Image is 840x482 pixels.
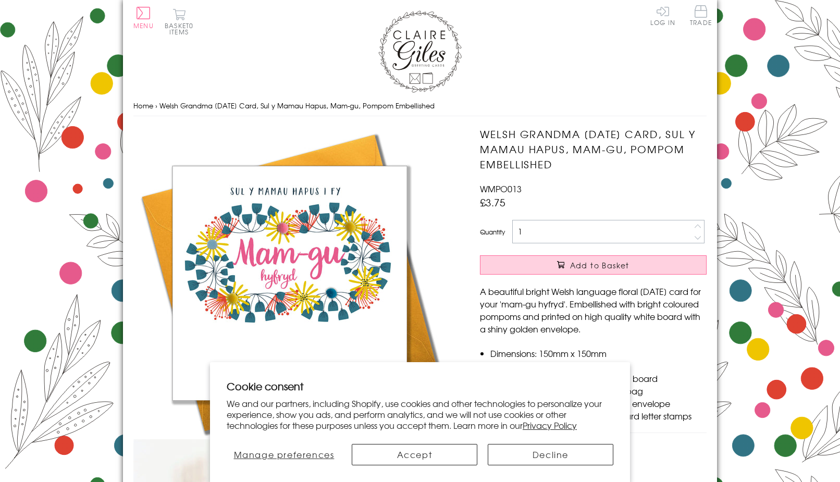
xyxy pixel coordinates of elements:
a: Privacy Policy [523,419,577,431]
span: WMPO013 [480,182,522,195]
button: Accept [352,444,477,465]
a: Log In [650,5,675,26]
label: Quantity [480,227,505,237]
a: Home [133,101,153,110]
img: Welsh Grandma Mother's Day Card, Sul y Mamau Hapus, Mam-gu, Pompom Embellished [133,127,446,439]
span: Welsh Grandma [DATE] Card, Sul y Mamau Hapus, Mam-gu, Pompom Embellished [159,101,435,110]
h1: Welsh Grandma [DATE] Card, Sul y Mamau Hapus, Mam-gu, Pompom Embellished [480,127,707,171]
button: Basket0 items [165,8,193,35]
span: Menu [133,21,154,30]
button: Decline [488,444,613,465]
span: Add to Basket [570,260,629,270]
p: A beautiful bright Welsh language floral [DATE] card for your 'mam-gu hyfryd'. Embellished with b... [480,285,707,335]
a: Trade [690,5,712,28]
li: Dimensions: 150mm x 150mm [490,347,707,360]
span: 0 items [169,21,193,36]
span: Trade [690,5,712,26]
p: We and our partners, including Shopify, use cookies and other technologies to personalize your ex... [227,398,613,430]
span: Manage preferences [234,448,335,461]
span: £3.75 [480,195,505,209]
img: Claire Giles Greetings Cards [378,10,462,93]
button: Add to Basket [480,255,707,275]
li: Blank inside for your own message [490,360,707,372]
button: Menu [133,7,154,29]
nav: breadcrumbs [133,95,707,117]
h2: Cookie consent [227,379,613,393]
button: Manage preferences [227,444,341,465]
span: › [155,101,157,110]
